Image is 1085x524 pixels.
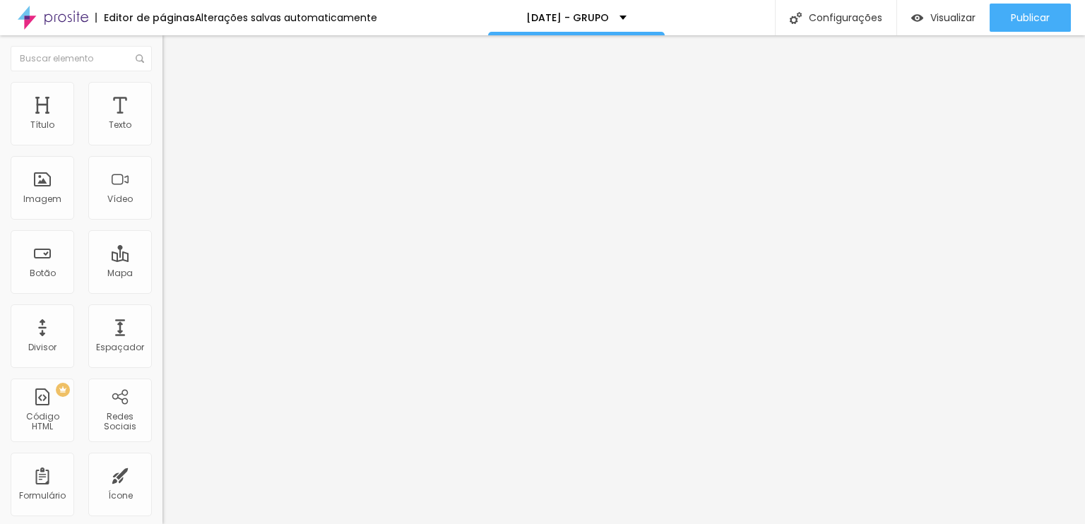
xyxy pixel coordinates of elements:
iframe: Editor [162,35,1085,524]
input: Buscar elemento [11,46,152,71]
div: Redes Sociais [92,412,148,432]
div: Formulário [19,491,66,501]
p: [DATE] - GRUPO [526,13,609,23]
div: Texto [109,120,131,130]
div: Botão [30,268,56,278]
div: Divisor [28,343,57,352]
div: Ícone [108,491,133,501]
button: Publicar [990,4,1071,32]
div: Espaçador [96,343,144,352]
img: Icone [790,12,802,24]
div: Título [30,120,54,130]
div: Alterações salvas automaticamente [195,13,377,23]
span: Visualizar [930,12,976,23]
div: Imagem [23,194,61,204]
button: Visualizar [897,4,990,32]
span: Publicar [1011,12,1050,23]
div: Vídeo [107,194,133,204]
img: view-1.svg [911,12,923,24]
div: Código HTML [14,412,70,432]
div: Editor de páginas [95,13,195,23]
img: Icone [136,54,144,63]
div: Mapa [107,268,133,278]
